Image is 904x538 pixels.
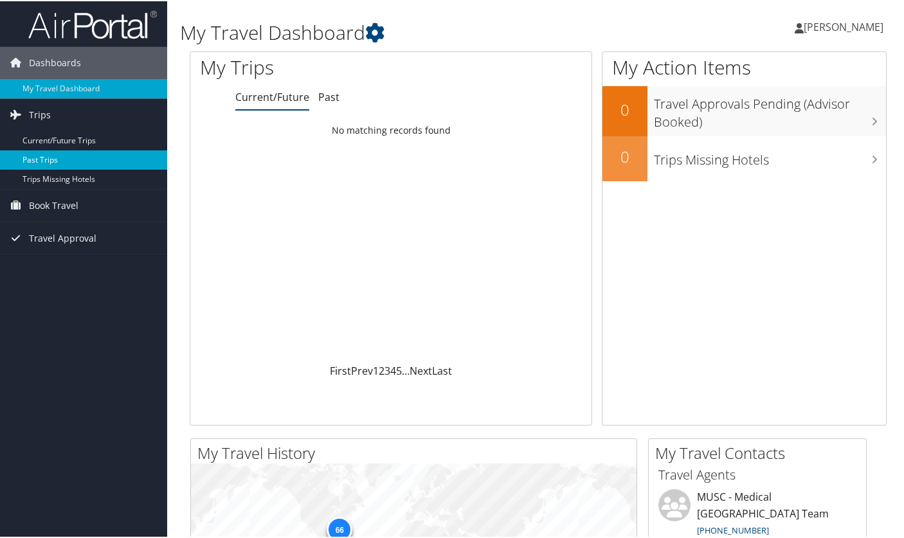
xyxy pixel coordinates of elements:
a: 0Trips Missing Hotels [602,135,886,180]
h1: My Trips [200,53,415,80]
a: Last [432,363,452,377]
h2: My Travel History [197,441,637,463]
span: Dashboards [29,46,81,78]
a: 4 [390,363,396,377]
h3: Travel Agents [658,465,856,483]
a: 1 [373,363,379,377]
a: 2 [379,363,384,377]
a: [PHONE_NUMBER] [697,523,769,535]
a: Prev [351,363,373,377]
h1: My Travel Dashboard [180,18,658,45]
a: 3 [384,363,390,377]
span: … [402,363,410,377]
span: Travel Approval [29,221,96,253]
h3: Travel Approvals Pending (Advisor Booked) [654,87,886,130]
a: 5 [396,363,402,377]
a: Past [318,89,339,103]
a: Current/Future [235,89,309,103]
h2: My Travel Contacts [655,441,866,463]
h2: 0 [602,98,647,120]
a: Next [410,363,432,377]
span: [PERSON_NAME] [804,19,883,33]
a: 0Travel Approvals Pending (Advisor Booked) [602,85,886,134]
img: airportal-logo.png [28,8,157,39]
h2: 0 [602,145,647,166]
a: [PERSON_NAME] [795,6,896,45]
a: First [330,363,351,377]
h1: My Action Items [602,53,886,80]
h3: Trips Missing Hotels [654,143,886,168]
td: No matching records found [190,118,592,141]
span: Book Travel [29,188,78,220]
span: Trips [29,98,51,130]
